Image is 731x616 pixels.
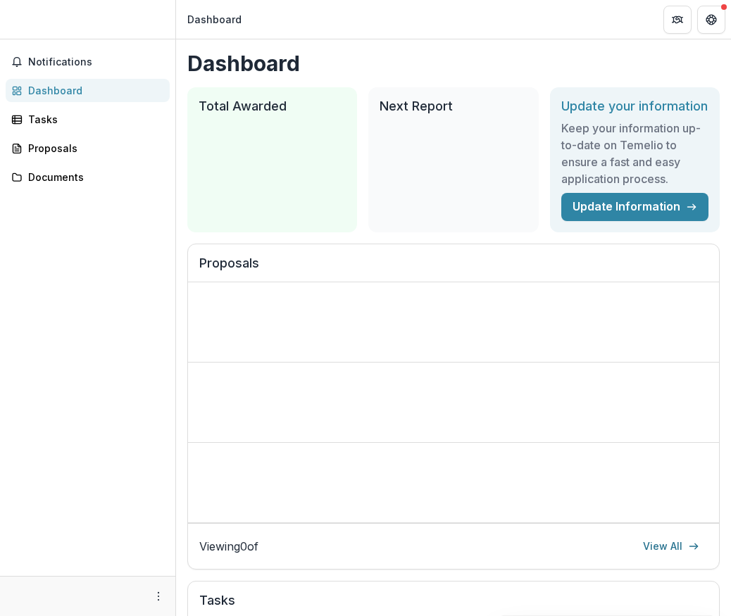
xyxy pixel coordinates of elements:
[199,256,708,282] h2: Proposals
[6,108,170,131] a: Tasks
[28,112,158,127] div: Tasks
[187,12,242,27] div: Dashboard
[6,79,170,102] a: Dashboard
[561,99,708,114] h2: Update your information
[561,120,708,187] h3: Keep your information up-to-date on Temelio to ensure a fast and easy application process.
[380,99,527,114] h2: Next Report
[663,6,692,34] button: Partners
[6,51,170,73] button: Notifications
[199,538,258,555] p: Viewing 0 of
[561,193,708,221] a: Update Information
[635,535,708,558] a: View All
[28,56,164,68] span: Notifications
[28,83,158,98] div: Dashboard
[6,165,170,189] a: Documents
[28,141,158,156] div: Proposals
[199,99,346,114] h2: Total Awarded
[6,137,170,160] a: Proposals
[182,9,247,30] nav: breadcrumb
[28,170,158,184] div: Documents
[150,588,167,605] button: More
[697,6,725,34] button: Get Help
[187,51,720,76] h1: Dashboard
